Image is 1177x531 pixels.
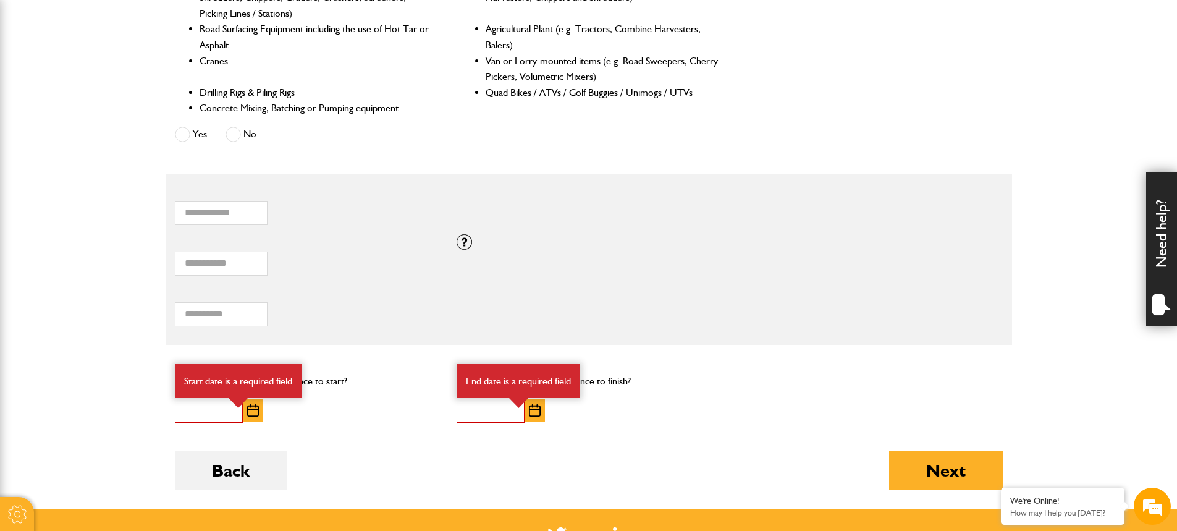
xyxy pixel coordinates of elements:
img: Choose date [529,404,541,417]
li: Van or Lorry-mounted items (e.g. Road Sweepers, Cherry Pickers, Volumetric Mixers) [486,53,720,85]
div: Minimize live chat window [203,6,232,36]
label: Yes [175,127,207,142]
p: When do you want your insurance to start? [175,373,439,389]
img: Choose date [247,404,259,417]
button: Back [175,451,287,490]
em: Start Chat [168,381,224,397]
div: Need help? [1146,172,1177,326]
input: Enter your email address [16,151,226,178]
img: error-box-arrow.svg [509,398,528,408]
li: Road Surfacing Equipment including the use of Hot Tar or Asphalt [200,21,434,53]
div: Start date is a required field [175,364,302,399]
img: d_20077148190_company_1631870298795_20077148190 [21,69,52,86]
textarea: Type your message and hit 'Enter' [16,224,226,370]
label: No [226,127,256,142]
input: Enter your last name [16,114,226,142]
li: Cranes [200,53,434,85]
div: End date is a required field [457,364,580,399]
li: Drilling Rigs & Piling Rigs [200,85,434,101]
button: Next [889,451,1003,490]
li: Agricultural Plant (e.g. Tractors, Combine Harvesters, Balers) [486,21,720,53]
p: When do you want your insurance to finish? [457,373,720,389]
p: How may I help you today? [1010,508,1115,517]
div: Chat with us now [64,69,208,85]
div: We're Online! [1010,496,1115,506]
li: Quad Bikes / ATVs / Golf Buggies / Unimogs / UTVs [486,85,720,101]
li: Concrete Mixing, Batching or Pumping equipment [200,100,434,116]
img: error-box-arrow.svg [229,398,248,408]
input: Enter your phone number [16,187,226,215]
